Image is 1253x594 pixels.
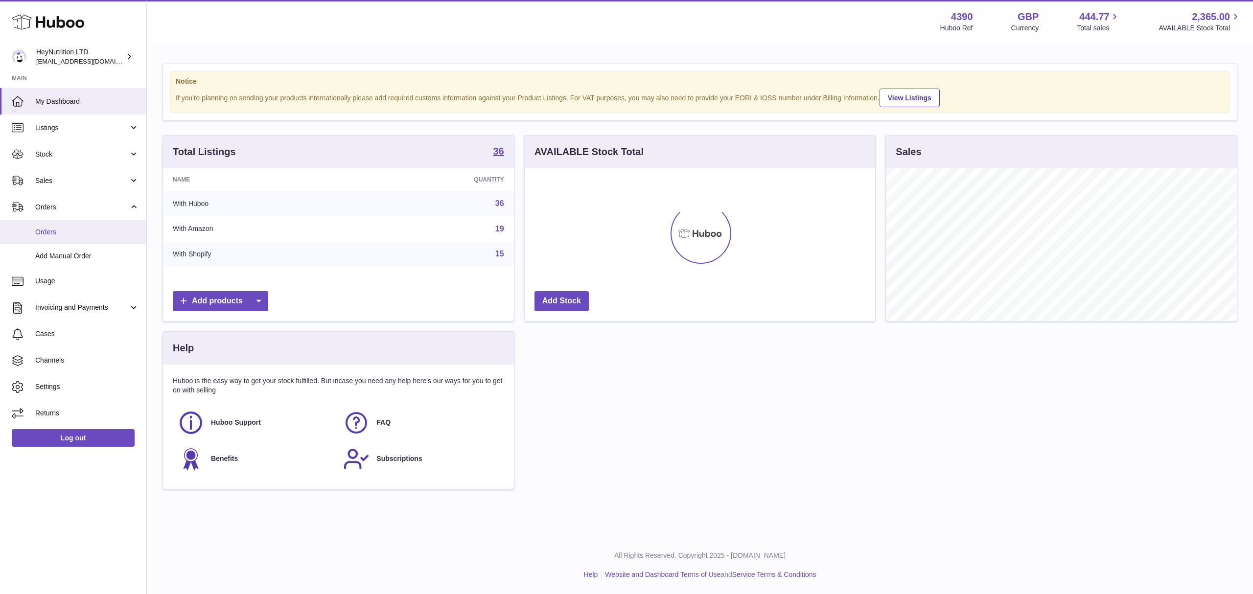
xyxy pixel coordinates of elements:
[534,291,589,311] a: Add Stock
[732,571,816,578] a: Service Terms & Conditions
[36,47,124,66] div: HeyNutrition LTD
[1079,10,1109,23] span: 444.77
[173,342,194,355] h3: Help
[163,241,355,267] td: With Shopify
[36,57,144,65] span: [EMAIL_ADDRESS][DOMAIN_NAME]
[211,418,261,427] span: Huboo Support
[343,410,499,436] a: FAQ
[12,49,26,64] img: internalAdmin-4390@internal.huboo.com
[1011,23,1039,33] div: Currency
[584,571,598,578] a: Help
[155,551,1245,560] p: All Rights Reserved. Copyright 2025 - [DOMAIN_NAME]
[176,77,1224,86] strong: Notice
[495,199,504,207] a: 36
[602,570,816,579] li: and
[211,454,238,463] span: Benefits
[35,329,139,339] span: Cases
[35,97,139,106] span: My Dashboard
[12,429,135,447] a: Log out
[35,356,139,365] span: Channels
[163,191,355,216] td: With Huboo
[376,454,422,463] span: Subscriptions
[951,10,973,23] strong: 4390
[178,446,333,472] a: Benefits
[605,571,720,578] a: Website and Dashboard Terms of Use
[534,145,644,159] h3: AVAILABLE Stock Total
[495,250,504,258] a: 15
[495,225,504,233] a: 19
[1077,23,1120,33] span: Total sales
[880,89,940,107] a: View Listings
[35,251,139,261] span: Add Manual Order
[173,376,504,395] p: Huboo is the easy way to get your stock fulfilled. But incase you need any help here's our ways f...
[1018,10,1039,23] strong: GBP
[35,228,139,237] span: Orders
[35,303,129,312] span: Invoicing and Payments
[1077,10,1120,33] a: 444.77 Total sales
[163,168,355,191] th: Name
[173,291,268,311] a: Add products
[35,382,139,391] span: Settings
[376,418,391,427] span: FAQ
[35,276,139,286] span: Usage
[35,176,129,185] span: Sales
[1192,10,1230,23] span: 2,365.00
[35,150,129,159] span: Stock
[35,203,129,212] span: Orders
[163,216,355,242] td: With Amazon
[896,145,921,159] h3: Sales
[178,410,333,436] a: Huboo Support
[493,146,504,158] a: 36
[355,168,513,191] th: Quantity
[35,409,139,418] span: Returns
[940,23,973,33] div: Huboo Ref
[1159,23,1241,33] span: AVAILABLE Stock Total
[1159,10,1241,33] a: 2,365.00 AVAILABLE Stock Total
[35,123,129,133] span: Listings
[176,87,1224,107] div: If you're planning on sending your products internationally please add required customs informati...
[343,446,499,472] a: Subscriptions
[173,145,236,159] h3: Total Listings
[493,146,504,156] strong: 36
